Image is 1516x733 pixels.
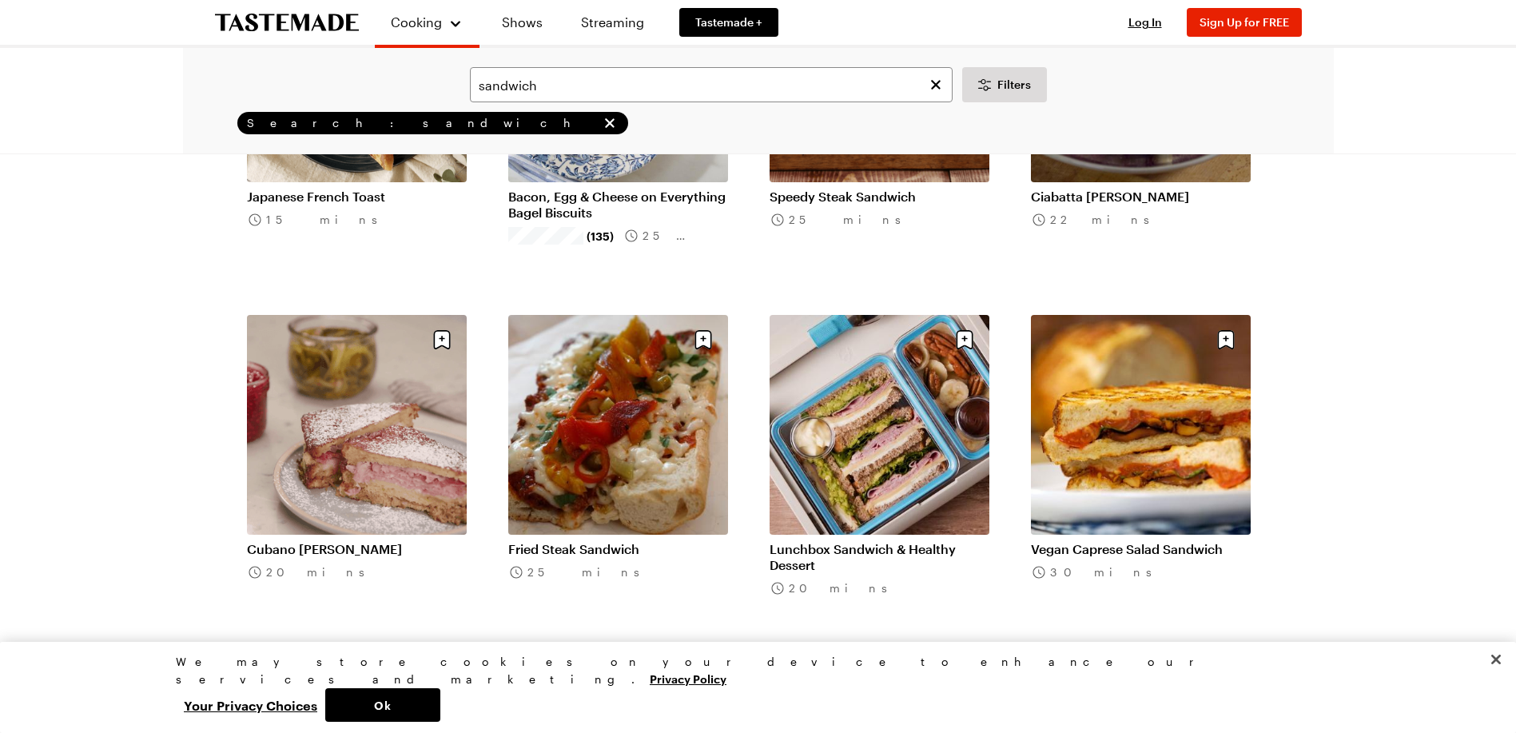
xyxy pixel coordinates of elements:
span: Search: sandwich [247,116,598,130]
span: Cooking [391,14,442,30]
a: Tastemade + [679,8,778,37]
button: Your Privacy Choices [176,688,325,722]
button: Log In [1113,14,1177,30]
span: Log In [1128,15,1162,29]
a: More information about your privacy, opens in a new tab [650,671,726,686]
a: To Tastemade Home Page [215,14,359,32]
a: Japanese French Toast [247,189,467,205]
span: Tastemade + [695,14,762,30]
button: Save recipe [688,325,718,355]
div: We may store cookies on your device to enhance our services and marketing. [176,653,1327,688]
a: Cubano [PERSON_NAME] [247,541,467,557]
button: Sign Up for FREE [1187,8,1302,37]
div: Privacy [176,653,1327,722]
button: remove Search: sandwich [601,114,619,132]
a: Speedy Steak Sandwich [770,189,989,205]
button: Clear search [927,76,945,94]
span: Filters [997,77,1031,93]
button: Save recipe [427,325,457,355]
button: Close [1478,642,1514,677]
button: Desktop filters [962,67,1047,102]
button: Save recipe [949,325,980,355]
a: Vegan Caprese Salad Sandwich [1031,541,1251,557]
a: Fried Steak Sandwich [508,541,728,557]
span: Sign Up for FREE [1200,15,1289,29]
button: Ok [325,688,440,722]
a: Lunchbox Sandwich & Healthy Dessert [770,541,989,573]
button: Save recipe [1211,325,1241,355]
button: Cooking [391,6,464,38]
input: Search for a Recipe [470,67,953,102]
a: Bacon, Egg & Cheese on Everything Bagel Biscuits [508,189,728,221]
a: Ciabatta [PERSON_NAME] [1031,189,1251,205]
